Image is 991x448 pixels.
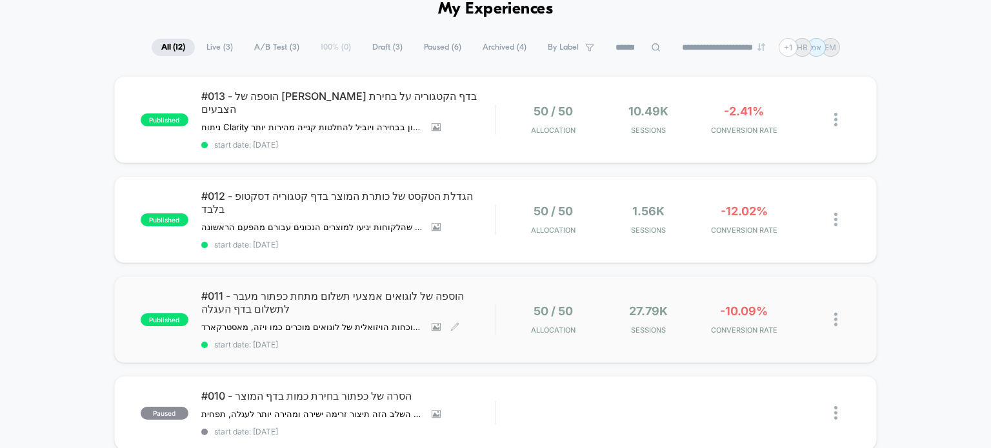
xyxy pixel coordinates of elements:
[201,427,495,436] span: start date: [DATE]
[834,113,837,126] img: close
[531,226,576,235] span: Allocation
[531,126,576,135] span: Allocation
[414,39,471,56] span: Paused ( 6 )
[141,213,188,226] span: published
[604,126,693,135] span: Sessions
[604,326,693,335] span: Sessions
[797,43,808,52] p: HB
[201,322,422,332] span: הוספת לוגואים של אמצעי התשלום מתחת לכפתור "מעבר לתשלום" תשפר את שיעור ההמרה מעגלה לרכישה. הנמקה: ...
[152,39,195,56] span: All ( 12 )
[779,38,797,57] div: + 1
[245,39,309,56] span: A/B Test ( 3 )
[201,389,495,402] span: #010 - הסרה של כפתור בחירת כמות בדף המוצר
[721,204,768,218] span: -12.02%
[699,326,788,335] span: CONVERSION RATE
[632,204,665,218] span: 1.56k
[141,407,188,420] span: paused
[141,313,188,326] span: published
[825,43,836,52] p: EM
[834,313,837,326] img: close
[363,39,412,56] span: Draft ( 3 )
[834,213,837,226] img: close
[201,240,495,249] span: start date: [DATE]
[548,43,579,52] span: By Label
[141,113,188,126] span: published
[724,104,764,118] span: -2.41%
[201,140,495,150] span: start date: [DATE]
[699,226,788,235] span: CONVERSION RATE
[201,190,495,215] span: #012 - הגדלת הטקסט של כותרת המוצר בדף קטגוריה דסקטופ בלבד
[201,222,422,232] span: הגדלת גודל הכותרות של המוצרים בעמוד הקטגוריה בדסקטופ תשפר את שיעור הקליקים על המוצרים ותגביר את מ...
[201,122,422,132] span: ניתוח Clarity הראה שימוש ניכר בבורר הצבעים בדף הקטגוריה במובייל, אך ללא אינדיקציה ויזואלית ברורה ...
[201,340,495,349] span: start date: [DATE]
[834,406,837,420] img: close
[534,204,573,218] span: 50 / 50
[197,39,243,56] span: Live ( 3 )
[534,304,573,318] span: 50 / 50
[201,409,422,419] span: הסרת כפתור בחירת הכמות מדף המוצר תשפר את שיעור הוספת פריטים לעגלה. הנמקה: כפתור הכמות יוצר חיכוך ...
[629,304,668,318] span: 27.79k
[201,289,495,315] span: #011 - הוספה של לוגואים אמצעי תשלום מתחת כפתור מעבר לתשלום בדף העגלה
[201,90,495,115] span: #013 - הוספה של [PERSON_NAME] בדף הקטגוריה על בחירת הצבעים
[757,43,765,51] img: end
[628,104,668,118] span: 10.49k
[604,226,693,235] span: Sessions
[699,126,788,135] span: CONVERSION RATE
[534,104,573,118] span: 50 / 50
[811,43,821,52] p: אמ
[720,304,768,318] span: -10.09%
[473,39,536,56] span: Archived ( 4 )
[531,326,576,335] span: Allocation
